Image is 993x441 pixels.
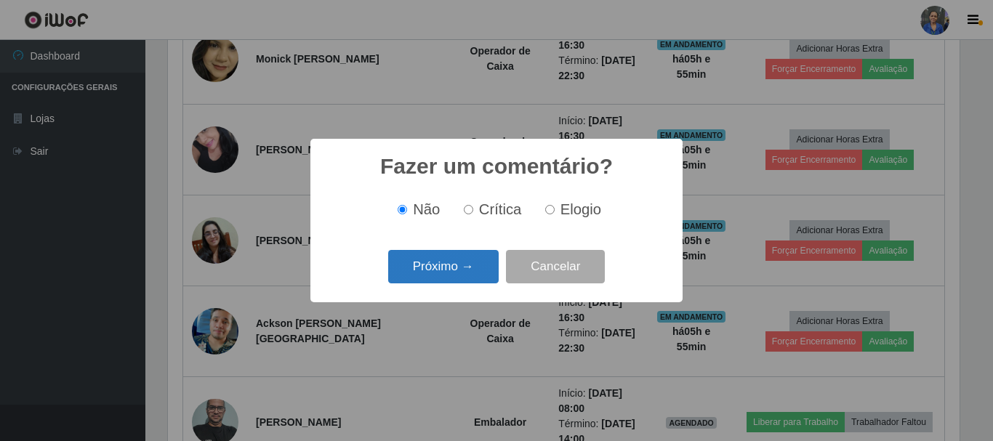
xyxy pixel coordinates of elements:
[479,201,522,217] span: Crítica
[413,201,440,217] span: Não
[380,153,613,179] h2: Fazer um comentário?
[388,250,499,284] button: Próximo →
[545,205,555,214] input: Elogio
[560,201,601,217] span: Elogio
[464,205,473,214] input: Crítica
[398,205,407,214] input: Não
[506,250,605,284] button: Cancelar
